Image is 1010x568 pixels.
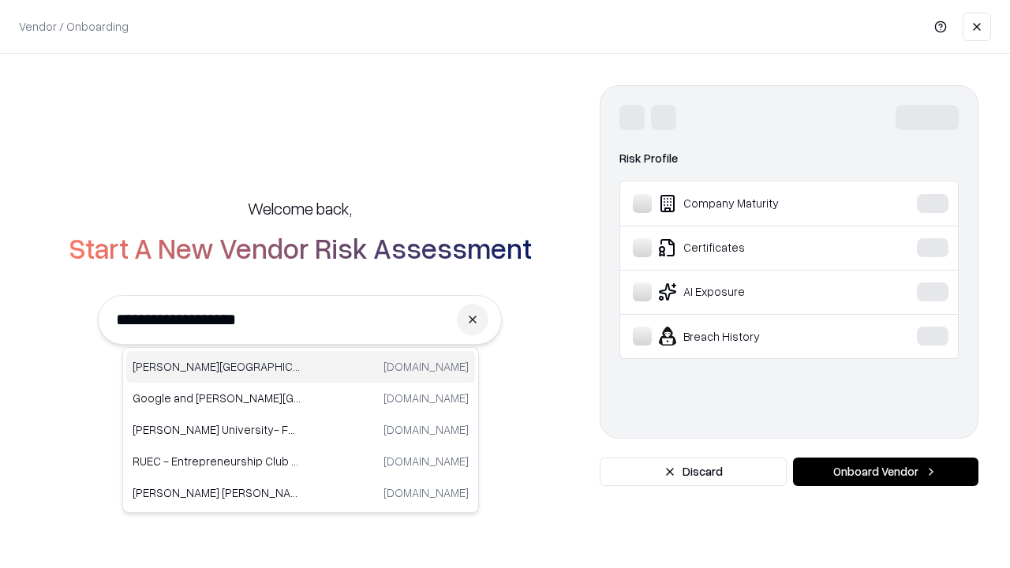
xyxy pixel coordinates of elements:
[383,484,469,501] p: [DOMAIN_NAME]
[793,458,978,486] button: Onboard Vendor
[383,421,469,438] p: [DOMAIN_NAME]
[600,458,787,486] button: Discard
[383,390,469,406] p: [DOMAIN_NAME]
[133,358,301,375] p: [PERSON_NAME][GEOGRAPHIC_DATA]
[633,282,869,301] div: AI Exposure
[383,358,469,375] p: [DOMAIN_NAME]
[633,194,869,213] div: Company Maturity
[633,238,869,257] div: Certificates
[19,18,129,35] p: Vendor / Onboarding
[133,421,301,438] p: [PERSON_NAME] University- FORE Executive Education
[133,484,301,501] p: [PERSON_NAME] [PERSON_NAME] & [PERSON_NAME] LLP
[248,197,352,219] h5: Welcome back,
[133,453,301,469] p: RUEC - Entrepreneurship Club [PERSON_NAME][GEOGRAPHIC_DATA]
[619,149,959,168] div: Risk Profile
[122,347,479,513] div: Suggestions
[383,453,469,469] p: [DOMAIN_NAME]
[633,327,869,346] div: Breach History
[69,232,532,263] h2: Start A New Vendor Risk Assessment
[133,390,301,406] p: Google and [PERSON_NAME][GEOGRAPHIC_DATA]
